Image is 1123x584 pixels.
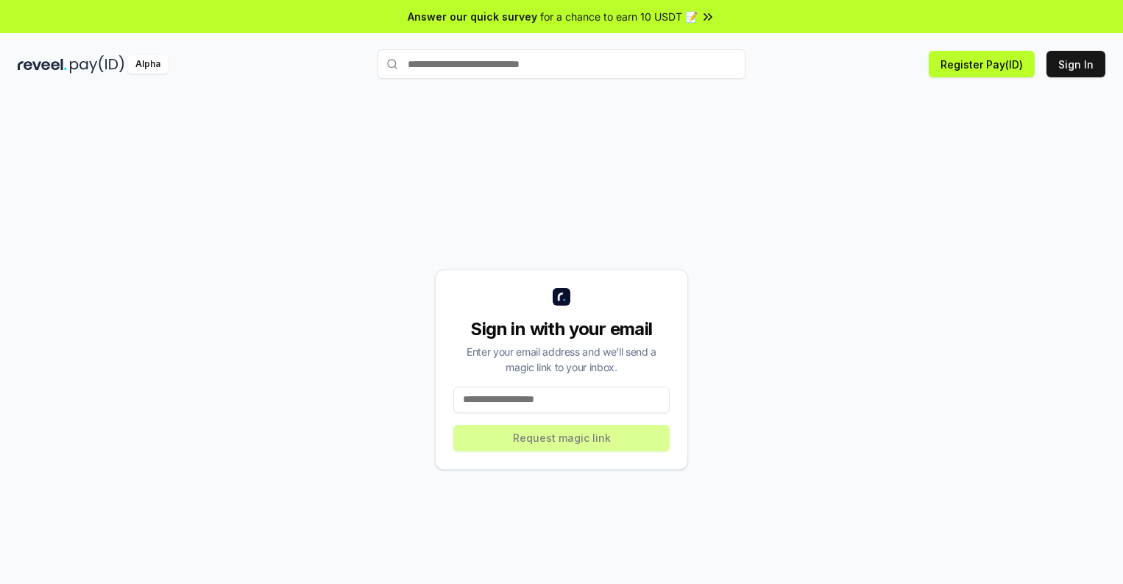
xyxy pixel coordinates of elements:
img: logo_small [553,288,570,306]
div: Sign in with your email [453,317,670,341]
div: Enter your email address and we’ll send a magic link to your inbox. [453,344,670,375]
span: Answer our quick survey [408,9,537,24]
button: Register Pay(ID) [929,51,1035,77]
span: for a chance to earn 10 USDT 📝 [540,9,698,24]
button: Sign In [1046,51,1105,77]
img: pay_id [70,55,124,74]
img: reveel_dark [18,55,67,74]
div: Alpha [127,55,169,74]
